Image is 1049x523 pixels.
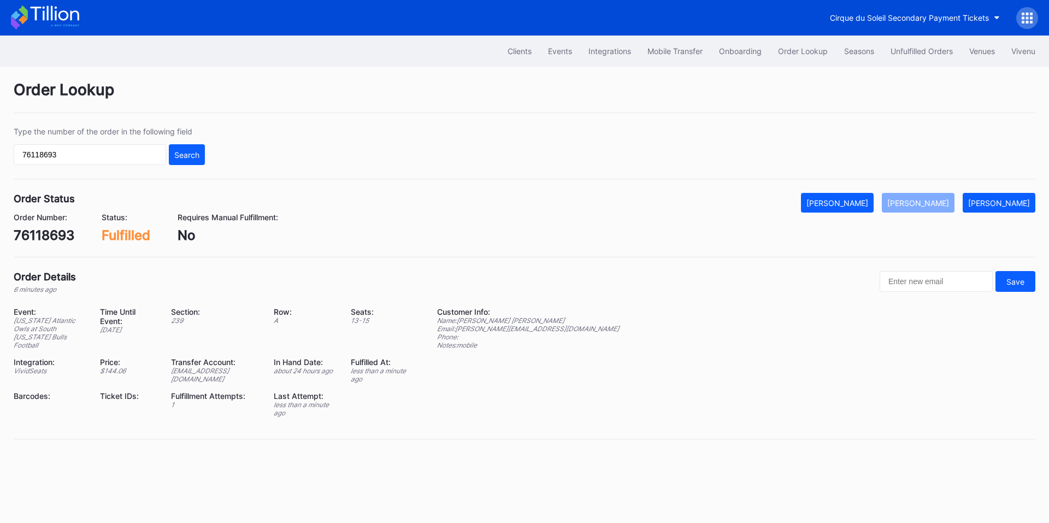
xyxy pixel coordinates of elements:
button: Vivenu [1003,41,1044,61]
button: Order Lookup [770,41,836,61]
div: [PERSON_NAME] [968,198,1030,208]
div: 13 - 15 [351,316,410,325]
div: Customer Info: [437,307,619,316]
div: [PERSON_NAME] [806,198,868,208]
div: Fulfilled [102,227,150,243]
button: Onboarding [711,41,770,61]
div: Row: [274,307,337,316]
div: $ 144.06 [100,367,157,375]
div: 76118693 [14,227,74,243]
div: less than a minute ago [351,367,410,383]
button: Clients [499,41,540,61]
button: Mobile Transfer [639,41,711,61]
div: Order Lookup [14,80,1035,113]
button: Events [540,41,580,61]
button: Venues [961,41,1003,61]
button: [PERSON_NAME] [801,193,874,213]
button: Integrations [580,41,639,61]
button: Seasons [836,41,882,61]
div: Unfulfilled Orders [891,46,953,56]
div: Onboarding [719,46,762,56]
div: Transfer Account: [171,357,261,367]
button: [PERSON_NAME] [882,193,954,213]
div: Order Number: [14,213,74,222]
div: less than a minute ago [274,401,337,417]
div: VividSeats [14,367,86,375]
div: Type the number of the order in the following field [14,127,205,136]
div: Requires Manual Fulfillment: [178,213,278,222]
div: Event: [14,307,86,316]
div: [EMAIL_ADDRESS][DOMAIN_NAME] [171,367,261,383]
div: Email: [PERSON_NAME][EMAIL_ADDRESS][DOMAIN_NAME] [437,325,619,333]
div: Save [1006,277,1024,286]
div: No [178,227,278,243]
div: [PERSON_NAME] [887,198,949,208]
div: Search [174,150,199,160]
div: Time Until Event: [100,307,157,326]
div: In Hand Date: [274,357,337,367]
div: [DATE] [100,326,157,334]
div: Barcodes: [14,391,86,401]
div: Phone: [437,333,619,341]
button: Cirque du Soleil Secondary Payment Tickets [822,8,1008,28]
div: Section: [171,307,261,316]
div: Events [548,46,572,56]
input: GT59662 [14,144,166,165]
input: Enter new email [880,271,993,292]
div: Order Status [14,193,75,204]
button: Search [169,144,205,165]
div: Order Details [14,271,76,283]
div: about 24 hours ago [274,367,337,375]
div: Cirque du Soleil Secondary Payment Tickets [830,13,989,22]
div: Vivenu [1011,46,1035,56]
div: 1 [171,401,261,409]
div: Integrations [588,46,631,56]
div: Seasons [844,46,874,56]
div: Ticket IDs: [100,391,157,401]
div: 6 minutes ago [14,285,76,293]
div: [US_STATE] Atlantic Owls at South [US_STATE] Bulls Football [14,316,86,349]
button: [PERSON_NAME] [963,193,1035,213]
div: Order Lookup [778,46,828,56]
button: Save [995,271,1035,292]
div: Clients [508,46,532,56]
div: Seats: [351,307,410,316]
div: Mobile Transfer [647,46,703,56]
div: Name: [PERSON_NAME] [PERSON_NAME] [437,316,619,325]
div: A [274,316,337,325]
div: Notes: mobile [437,341,619,349]
div: 239 [171,316,261,325]
div: Venues [969,46,995,56]
div: Fulfilled At: [351,357,410,367]
button: Unfulfilled Orders [882,41,961,61]
div: Status: [102,213,150,222]
div: Fulfillment Attempts: [171,391,261,401]
div: Last Attempt: [274,391,337,401]
div: Price: [100,357,157,367]
div: Integration: [14,357,86,367]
